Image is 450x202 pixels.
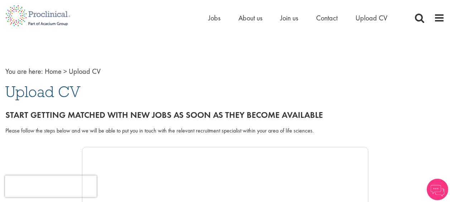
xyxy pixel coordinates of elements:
[45,67,62,76] a: breadcrumb link
[238,13,262,23] a: About us
[355,13,387,23] a: Upload CV
[5,67,43,76] span: You are here:
[316,13,338,23] a: Contact
[5,175,97,197] iframe: reCAPTCHA
[5,127,445,135] div: Please follow the steps below and we will be able to put you in touch with the relevant recruitme...
[5,82,81,101] span: Upload CV
[427,179,448,200] img: Chatbot
[63,67,67,76] span: >
[208,13,221,23] a: Jobs
[69,67,101,76] span: Upload CV
[5,110,445,120] h2: Start getting matched with new jobs as soon as they become available
[280,13,298,23] a: Join us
